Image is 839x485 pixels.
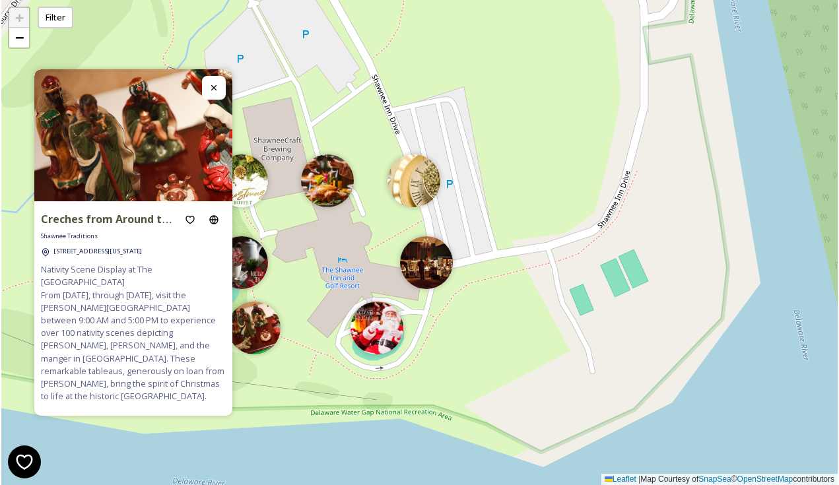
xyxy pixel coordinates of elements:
img: Marker [301,154,354,207]
span: − [15,29,24,46]
a: Leaflet [605,474,636,484]
span: | [638,474,640,484]
img: Marker [400,236,453,289]
strong: Creches from Around the World [41,212,209,226]
a: SnapSea [698,474,731,484]
div: Filter [38,7,73,28]
span: Shawnee Traditions [41,232,98,241]
a: Zoom in [9,8,29,28]
img: Creches484x484.jpg [34,69,232,267]
img: Marker [228,302,281,354]
span: + [15,9,24,26]
img: Marker [215,236,268,289]
a: OpenStreetMap [737,474,793,484]
span: [STREET_ADDRESS][US_STATE] [53,247,142,255]
img: Marker [351,302,403,354]
a: Zoom out [9,28,29,48]
img: Marker [387,154,440,207]
a: [STREET_ADDRESS][US_STATE] [53,244,142,257]
img: Marker [215,154,268,207]
span: Nativity Scene Display at The [GEOGRAPHIC_DATA] From [DATE], through [DATE], visit the [PERSON_NA... [41,263,226,403]
div: Map Courtesy of © contributors [601,474,838,485]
